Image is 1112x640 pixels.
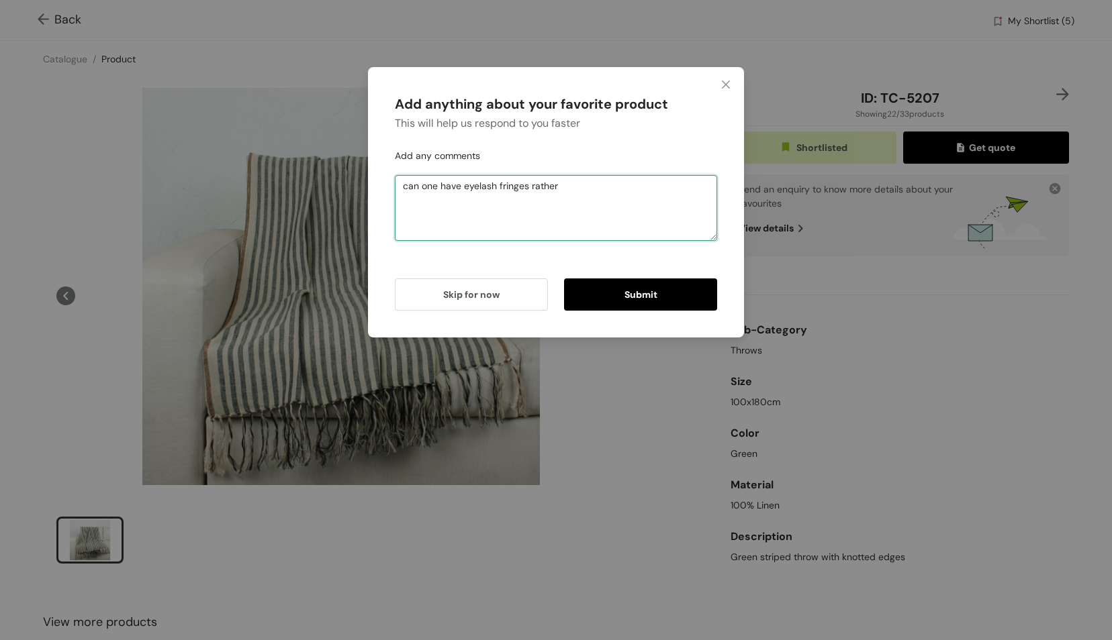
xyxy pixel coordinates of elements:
[395,278,548,311] button: Skip for now
[395,94,717,115] div: Add anything about your favorite product
[564,278,717,311] button: Submit
[624,287,657,302] span: Submit
[721,79,731,90] span: close
[708,67,744,103] button: Close
[395,175,717,241] textarea: can one have eyelash fringes rather
[443,287,500,302] span: Skip for now
[395,115,717,148] div: This will help us respond to you faster
[395,150,480,162] span: Add any comments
